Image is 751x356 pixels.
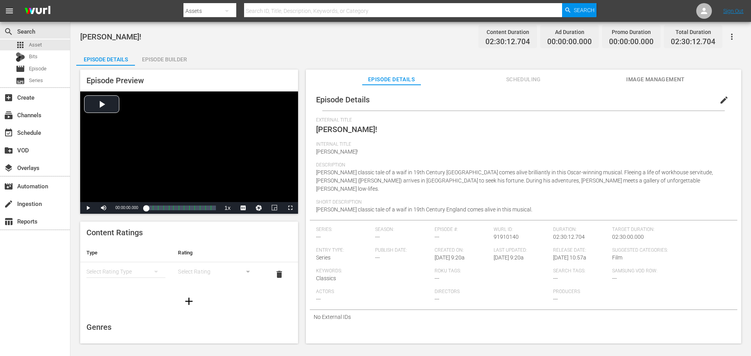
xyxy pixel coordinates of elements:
[316,289,431,295] span: Actors
[485,38,530,47] span: 02:30:12.704
[612,268,668,274] span: Samsung VOD Row:
[80,91,298,214] div: Video Player
[375,234,380,240] span: ---
[316,162,727,168] span: Description
[375,254,380,261] span: ---
[435,254,465,261] span: [DATE] 9:20a
[553,296,558,302] span: ---
[310,310,737,324] div: No External IDs
[553,227,609,233] span: Duration:
[316,268,431,274] span: Keywords:
[86,322,111,332] span: Genres
[4,93,13,102] span: Create
[29,53,38,61] span: Bits
[612,234,644,240] span: 02:30:00.000
[719,95,729,105] span: edit
[612,254,622,261] span: Film
[612,247,727,254] span: Suggested Categories:
[29,77,43,84] span: Series
[76,50,135,69] div: Episode Details
[485,27,530,38] div: Content Duration
[316,254,331,261] span: Series
[4,199,13,209] span: Ingestion
[16,64,25,73] span: Episode
[80,243,172,262] th: Type
[4,146,13,155] span: VOD
[547,27,592,38] div: Ad Duration
[135,50,194,69] div: Episode Builder
[146,206,216,210] div: Progress Bar
[4,27,13,36] span: Search
[435,234,439,240] span: ---
[435,227,490,233] span: Episode #:
[76,50,135,66] button: Episode Details
[671,38,715,47] span: 02:30:12.704
[316,141,727,148] span: Internal Title
[29,41,42,49] span: Asset
[16,40,25,50] span: Asset
[19,2,56,20] img: ans4CAIJ8jUAAAAAAAAAAAAAAAAAAAAAAAAgQb4GAAAAAAAAAAAAAAAAAAAAAAAAJMjXAAAAAAAAAAAAAAAAAAAAAAAAgAT5G...
[16,76,25,86] span: Series
[609,38,654,47] span: 00:00:00.000
[316,275,336,281] span: Classics
[562,3,596,17] button: Search
[612,227,727,233] span: Target Duration:
[96,202,111,214] button: Mute
[86,76,144,85] span: Episode Preview
[723,8,744,14] a: Sign Out
[435,289,549,295] span: Directors
[235,202,251,214] button: Captions
[553,234,585,240] span: 02:30:12.704
[316,199,727,206] span: Short Description
[609,27,654,38] div: Promo Duration
[715,91,733,109] button: edit
[494,247,549,254] span: Last Updated:
[553,247,609,254] span: Release Date:
[435,275,439,281] span: ---
[435,247,490,254] span: Created On:
[86,228,143,237] span: Content Ratings
[574,3,595,17] span: Search
[5,6,14,16] span: menu
[671,27,715,38] div: Total Duration
[282,202,298,214] button: Fullscreen
[494,254,524,261] span: [DATE] 9:20a
[16,52,25,62] div: Bits
[316,148,358,155] span: [PERSON_NAME]!
[316,234,321,240] span: ---
[547,38,592,47] span: 00:00:00.000
[80,243,298,286] table: simple table
[362,75,421,84] span: Episode Details
[4,111,13,120] span: Channels
[267,202,282,214] button: Picture-in-Picture
[4,182,13,191] span: Automation
[316,296,321,302] span: ---
[316,125,377,134] span: [PERSON_NAME]!
[251,202,267,214] button: Jump To Time
[435,268,549,274] span: Roku Tags:
[80,202,96,214] button: Play
[316,169,713,192] span: [PERSON_NAME] classic tale of a waif in 19th Century [GEOGRAPHIC_DATA] comes alive brilliantly in...
[494,234,519,240] span: 91910140
[375,227,431,233] span: Season:
[4,217,13,226] span: Reports
[494,75,553,84] span: Scheduling
[80,32,141,41] span: [PERSON_NAME]!
[316,247,372,254] span: Entry Type:
[115,206,138,210] span: 00:00:00.000
[4,128,13,138] span: Schedule
[316,206,532,213] span: [PERSON_NAME] classic tale of a waif in 19th Century England comes alive in this musical.
[612,275,617,281] span: ---
[553,254,586,261] span: [DATE] 10:57a
[316,227,372,233] span: Series:
[4,163,13,173] span: Overlays
[29,65,47,73] span: Episode
[275,270,284,279] span: delete
[553,275,558,281] span: ---
[172,243,263,262] th: Rating
[435,296,439,302] span: ---
[494,227,549,233] span: Wurl ID:
[316,117,727,123] span: External Title
[626,75,685,84] span: Image Management
[270,265,289,284] button: delete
